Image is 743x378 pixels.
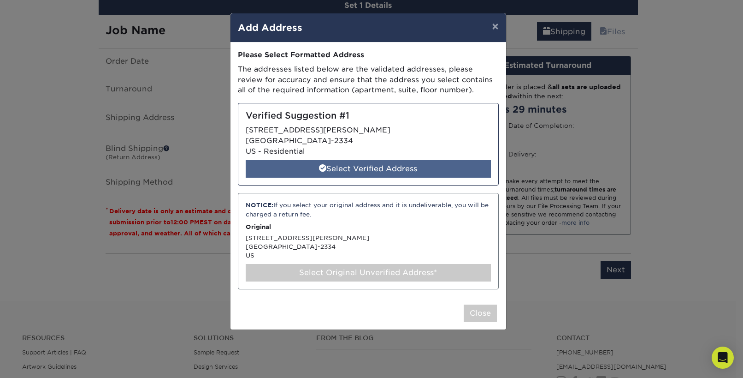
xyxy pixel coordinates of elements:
[246,160,491,178] div: Select Verified Address
[238,50,499,60] div: Please Select Formatted Address
[246,264,491,282] div: Select Original Unverified Address*
[484,13,506,39] button: ×
[246,222,491,231] p: Original
[238,103,499,186] div: [STREET_ADDRESS][PERSON_NAME] [GEOGRAPHIC_DATA]-2334 US - Residential
[238,64,499,96] p: The addresses listed below are the validated addresses, please review for accuracy and ensure tha...
[246,201,491,219] div: If you select your original address and it is undeliverable, you will be charged a return fee.
[464,305,497,322] button: Close
[246,202,273,209] strong: NOTICE:
[238,193,499,289] div: [STREET_ADDRESS][PERSON_NAME] [GEOGRAPHIC_DATA]-2334 US
[238,21,499,35] h4: Add Address
[246,111,491,121] h5: Verified Suggestion #1
[712,347,734,369] div: Open Intercom Messenger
